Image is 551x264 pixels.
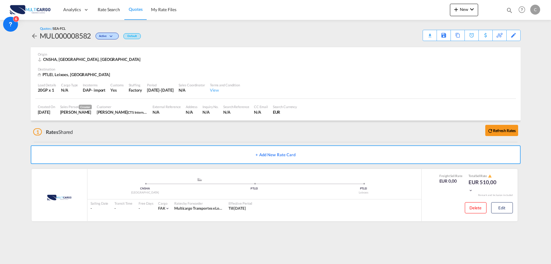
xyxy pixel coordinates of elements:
div: DAP [83,87,91,93]
div: Cargo Type [61,83,78,87]
button: icon-plus 400-fgNewicon-chevron-down [450,4,478,16]
div: Created On [38,104,55,109]
span: 1 [33,128,42,135]
div: Customer [97,104,148,109]
button: + Add New Rate Card [31,145,521,164]
md-icon: icon-refresh [487,128,493,134]
span: CTS International Freight ([GEOGRAPHIC_DATA]) S. L. [128,110,207,115]
button: Edit [491,202,513,213]
div: Load Details [38,83,56,87]
div: - [91,206,109,211]
div: Quotes /SEA-FCL [40,26,66,31]
div: Yes [110,87,123,93]
div: PTLEI, Leixoes, Europe [38,72,112,78]
div: Sailing Date [91,201,109,206]
md-icon: icon-magnify [506,7,513,14]
b: Refresh Rates [493,128,516,133]
div: Effective Period [229,201,252,206]
img: 82db67801a5411eeacfdbd8acfa81e61.png [9,3,51,17]
div: 11 Sep 2026 [147,87,174,93]
div: Till 12 Oct 2025 [229,206,246,211]
md-icon: icon-chevron-down [469,188,473,193]
div: CNSHA [91,187,200,191]
div: CC Email [254,104,268,109]
md-icon: icon-chevron-down [165,206,170,211]
div: Stuffing [129,83,142,87]
div: 25 Sep 2025 [38,109,55,115]
div: N/A [61,87,78,93]
div: Inquiry No. [202,104,218,109]
div: Save As Template [437,30,451,41]
div: Terms and Condition [210,83,240,87]
button: Delete [465,202,487,213]
div: Multicargo Transportes e Logistica [174,206,222,211]
md-icon: assets/icons/custom/ship-fill.svg [196,178,203,181]
div: CNSHA, Shanghai, Asia [38,57,142,62]
div: C [530,5,540,15]
button: icon-refreshRefresh Rates [485,125,518,136]
div: Period [147,83,174,87]
div: Incoterms [83,83,105,87]
div: EUR 0,00 [439,178,463,184]
span: Sell [476,174,481,178]
div: PTLEI [309,187,418,191]
div: Sales Person [60,104,92,109]
span: Rates [46,129,58,135]
div: N/A [153,109,181,115]
div: Christina Zhang [97,109,148,115]
div: Total Rate [469,174,500,179]
span: Rate Search [98,7,120,12]
span: New [452,7,476,12]
div: Shared [33,129,73,135]
md-icon: icon-chevron-down [468,6,476,13]
div: EUR [273,109,297,115]
div: Transit Time [114,201,132,206]
md-icon: icon-download [426,31,433,36]
span: Analytics [63,7,81,13]
span: My Rate Files [151,7,176,12]
span: Till [DATE] [229,206,246,211]
div: Leixoes [309,191,418,195]
span: Creator [79,105,91,109]
div: icon-magnify [506,7,513,16]
div: View [210,87,240,93]
div: Sales Coordinator [179,83,205,87]
div: Destination [38,67,513,71]
md-icon: icon-plus 400-fg [452,6,460,13]
div: Origin [38,52,513,57]
div: Remark and Inclusion included [473,193,518,197]
div: Cesar Teixeira [60,109,92,115]
md-icon: icon-chevron-down [108,35,116,38]
div: - import [91,87,105,93]
div: External Reference [153,104,181,109]
img: MultiCargo [39,190,80,205]
div: Search Reference [223,104,249,109]
div: 20GP x 1 [38,87,56,93]
div: Cargo [158,201,170,206]
div: EUR 510,00 [469,179,500,193]
div: Quote PDF is not available at this time [426,30,433,36]
div: Factory Stuffing [129,87,142,93]
div: PTLEI [200,187,309,191]
button: icon-alert [487,174,492,179]
span: CNSHA, [GEOGRAPHIC_DATA], [GEOGRAPHIC_DATA] [43,57,141,62]
div: Change Status Here [91,31,120,41]
span: FAK [158,206,165,211]
div: N/A [202,109,218,115]
span: Sell [450,174,455,178]
span: Active [99,34,108,40]
div: Default [123,33,140,39]
div: Rates by Forwarder [174,201,222,206]
div: - [114,206,132,211]
span: Multicargo Transportes e Logistica [174,206,230,211]
div: N/A [254,109,268,115]
div: Address [186,104,198,109]
span: Help [517,4,527,15]
div: N/A [186,109,198,115]
div: icon-arrow-left [31,31,40,41]
md-icon: icon-arrow-left [31,32,38,40]
div: Freight Rate [439,174,463,178]
div: Customs [110,83,123,87]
